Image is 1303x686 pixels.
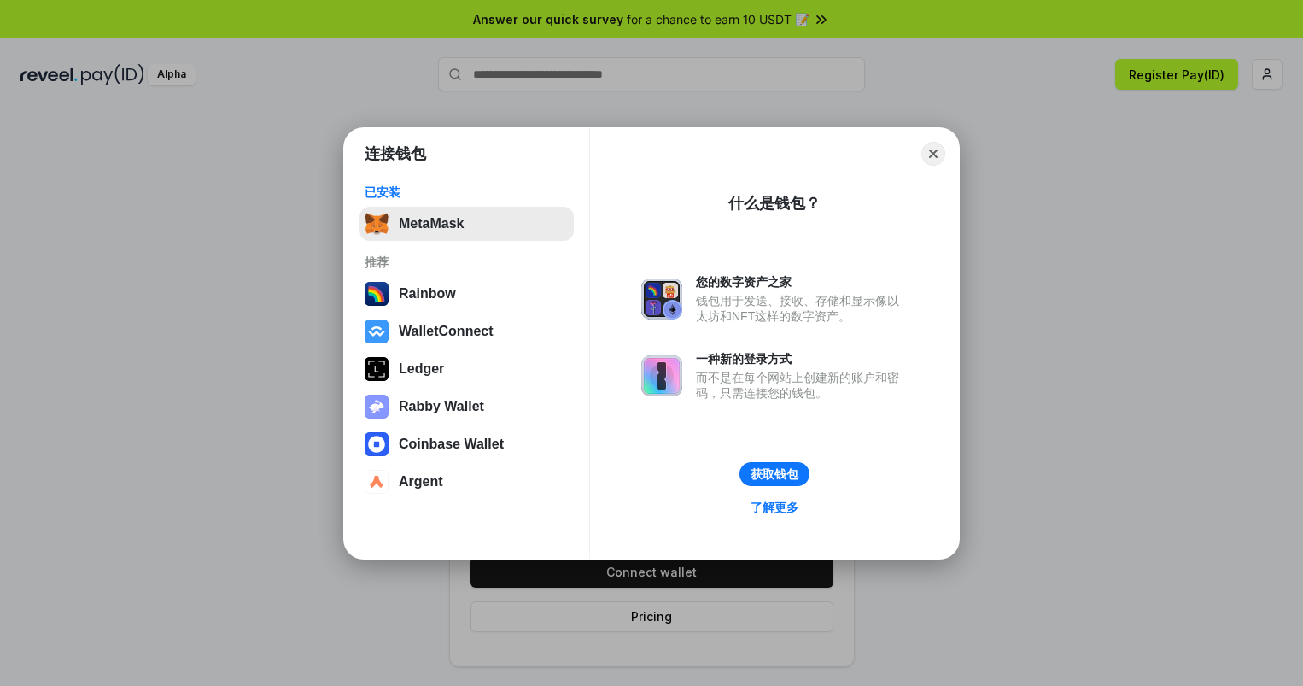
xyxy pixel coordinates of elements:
div: 获取钱包 [751,466,798,482]
img: svg+xml,%3Csvg%20width%3D%2228%22%20height%3D%2228%22%20viewBox%3D%220%200%2028%2028%22%20fill%3D... [365,320,389,343]
button: Rainbow [359,277,574,311]
div: 已安装 [365,185,569,200]
button: WalletConnect [359,314,574,349]
button: Coinbase Wallet [359,427,574,461]
div: Rainbow [399,286,456,302]
a: 了解更多 [740,496,809,519]
img: svg+xml,%3Csvg%20width%3D%22120%22%20height%3D%22120%22%20viewBox%3D%220%200%20120%20120%22%20fil... [365,282,389,306]
div: Ledger [399,361,444,377]
div: MetaMask [399,216,464,232]
button: 获取钱包 [739,462,809,486]
div: 一种新的登录方式 [696,351,908,366]
button: Close [921,142,945,166]
button: Rabby Wallet [359,390,574,424]
img: svg+xml,%3Csvg%20width%3D%2228%22%20height%3D%2228%22%20viewBox%3D%220%200%2028%2028%22%20fill%3D... [365,432,389,456]
img: svg+xml,%3Csvg%20xmlns%3D%22http%3A%2F%2Fwww.w3.org%2F2000%2Fsvg%22%20width%3D%2228%22%20height%3... [365,357,389,381]
div: Coinbase Wallet [399,437,504,452]
h1: 连接钱包 [365,144,426,164]
button: Ledger [359,352,574,386]
img: svg+xml,%3Csvg%20xmlns%3D%22http%3A%2F%2Fwww.w3.org%2F2000%2Fsvg%22%20fill%3D%22none%22%20viewBox... [365,395,389,419]
div: 您的数字资产之家 [696,274,908,290]
div: 了解更多 [751,500,798,515]
div: 而不是在每个网站上创建新的账户和密码，只需连接您的钱包。 [696,370,908,401]
div: WalletConnect [399,324,494,339]
img: svg+xml,%3Csvg%20xmlns%3D%22http%3A%2F%2Fwww.w3.org%2F2000%2Fsvg%22%20fill%3D%22none%22%20viewBox... [641,279,682,320]
div: Argent [399,474,443,490]
div: 钱包用于发送、接收、存储和显示像以太坊和NFT这样的数字资产。 [696,293,908,324]
img: svg+xml,%3Csvg%20fill%3D%22none%22%20height%3D%2233%22%20viewBox%3D%220%200%2035%2033%22%20width%... [365,212,389,236]
div: 推荐 [365,255,569,270]
div: Rabby Wallet [399,399,484,414]
button: Argent [359,465,574,499]
div: 什么是钱包？ [728,193,821,214]
img: svg+xml,%3Csvg%20width%3D%2228%22%20height%3D%2228%22%20viewBox%3D%220%200%2028%2028%22%20fill%3D... [365,470,389,494]
img: svg+xml,%3Csvg%20xmlns%3D%22http%3A%2F%2Fwww.w3.org%2F2000%2Fsvg%22%20fill%3D%22none%22%20viewBox... [641,355,682,396]
button: MetaMask [359,207,574,241]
